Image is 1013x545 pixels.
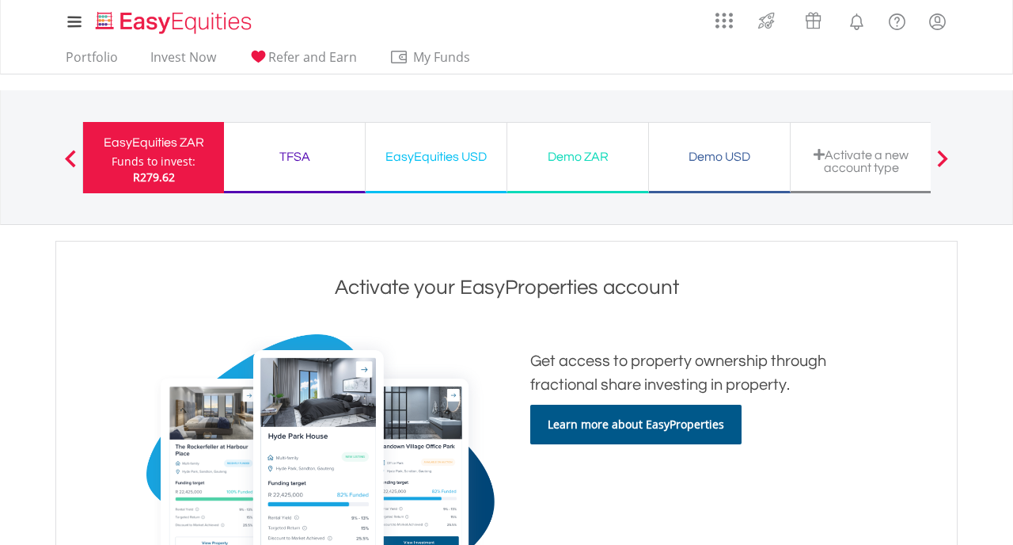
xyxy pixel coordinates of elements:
[59,49,124,74] a: Portfolio
[790,4,837,33] a: Vouchers
[800,8,826,33] img: vouchers-v2.svg
[242,49,363,74] a: Refer and Earn
[800,148,922,174] div: Activate a new account type
[93,131,214,154] div: EasyEquities ZAR
[917,4,958,39] a: My Profile
[133,170,175,185] span: R279.62
[715,12,733,29] img: grid-menu-icon.svg
[93,10,258,36] img: EasyEquities_Logo.png
[837,4,877,36] a: Notifications
[375,146,497,168] div: EasyEquities USD
[389,47,493,67] span: My Funds
[144,49,222,74] a: Invest Now
[268,48,357,66] span: Refer and Earn
[517,146,639,168] div: Demo ZAR
[60,273,953,302] h1: Activate your EasyProperties account
[877,4,917,36] a: FAQ's and Support
[89,4,258,36] a: Home page
[112,154,195,170] div: Funds to invest:
[530,349,855,397] h2: Get access to property ownership through fractional share investing in property.
[233,146,355,168] div: TFSA
[753,8,780,33] img: thrive-v2.svg
[705,4,743,29] a: AppsGrid
[530,405,742,444] a: Learn more about EasyProperties
[658,146,780,168] div: Demo USD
